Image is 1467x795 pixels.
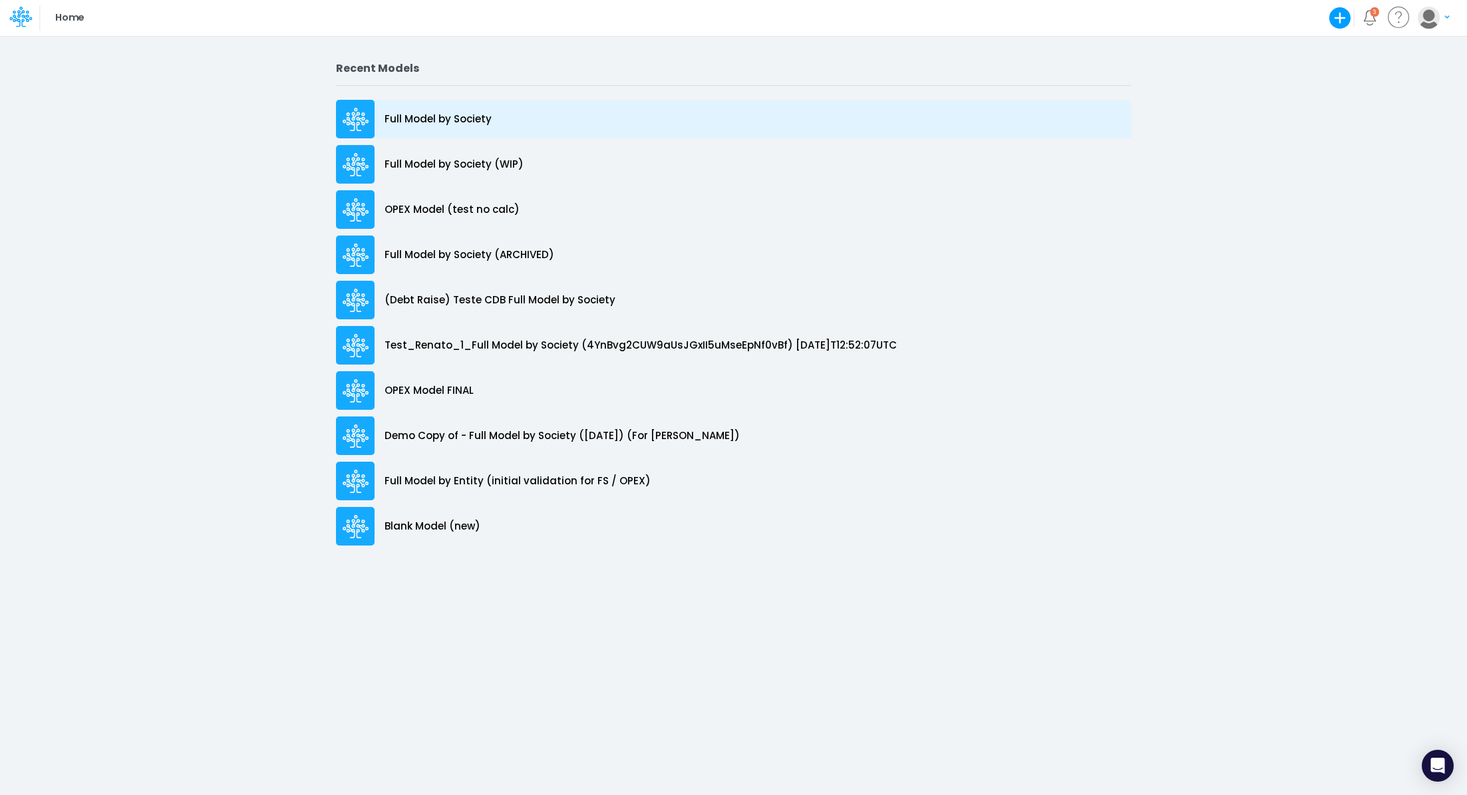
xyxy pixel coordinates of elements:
[1373,9,1377,15] div: 3 unread items
[385,383,474,398] p: OPEX Model FINAL
[1362,10,1377,25] a: Notifications
[336,458,1131,504] a: Full Model by Entity (initial validation for FS / OPEX)
[385,428,740,444] p: Demo Copy of - Full Model by Society ([DATE]) (For [PERSON_NAME])
[336,142,1131,187] a: Full Model by Society (WIP)
[385,112,492,127] p: Full Model by Society
[385,519,480,534] p: Blank Model (new)
[336,368,1131,413] a: OPEX Model FINAL
[385,247,554,263] p: Full Model by Society (ARCHIVED)
[336,504,1131,549] a: Blank Model (new)
[336,232,1131,277] a: Full Model by Society (ARCHIVED)
[336,187,1131,232] a: OPEX Model (test no calc)
[385,157,524,172] p: Full Model by Society (WIP)
[385,474,651,489] p: Full Model by Entity (initial validation for FS / OPEX)
[385,202,520,218] p: OPEX Model (test no calc)
[336,323,1131,368] a: Test_Renato_1_Full Model by Society (4YnBvg2CUW9aUsJGxII5uMseEpNf0vBf) [DATE]T12:52:07UTC
[55,11,84,25] p: Home
[385,338,897,353] p: Test_Renato_1_Full Model by Society (4YnBvg2CUW9aUsJGxII5uMseEpNf0vBf) [DATE]T12:52:07UTC
[336,62,1131,75] h2: Recent Models
[336,96,1131,142] a: Full Model by Society
[385,293,615,308] p: (Debt Raise) Teste CDB Full Model by Society
[336,413,1131,458] a: Demo Copy of - Full Model by Society ([DATE]) (For [PERSON_NAME])
[1422,750,1454,782] div: Open Intercom Messenger
[336,277,1131,323] a: (Debt Raise) Teste CDB Full Model by Society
